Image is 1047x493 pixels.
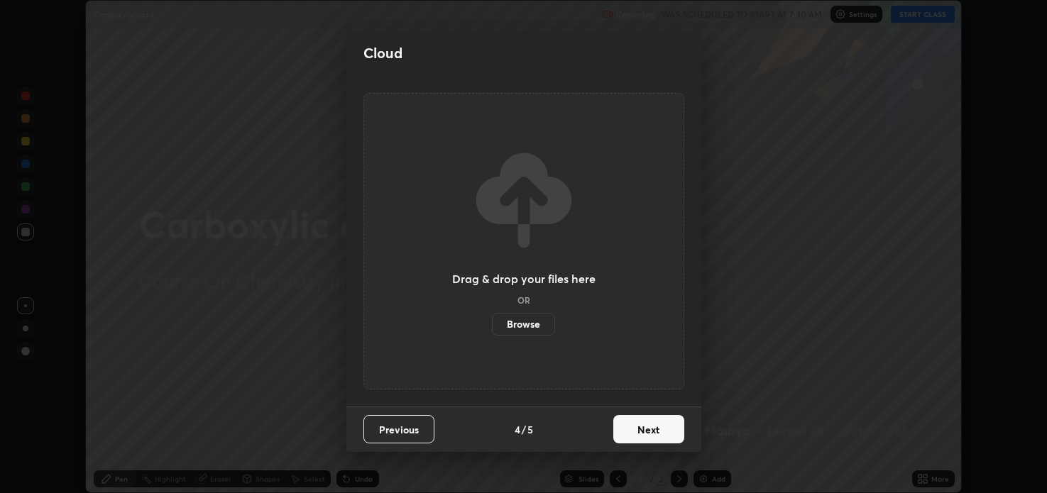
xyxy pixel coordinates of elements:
[363,44,402,62] h2: Cloud
[527,422,533,437] h4: 5
[452,273,596,284] h3: Drag & drop your files here
[515,422,520,437] h4: 4
[517,296,530,304] h5: OR
[363,415,434,443] button: Previous
[613,415,684,443] button: Next
[522,422,526,437] h4: /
